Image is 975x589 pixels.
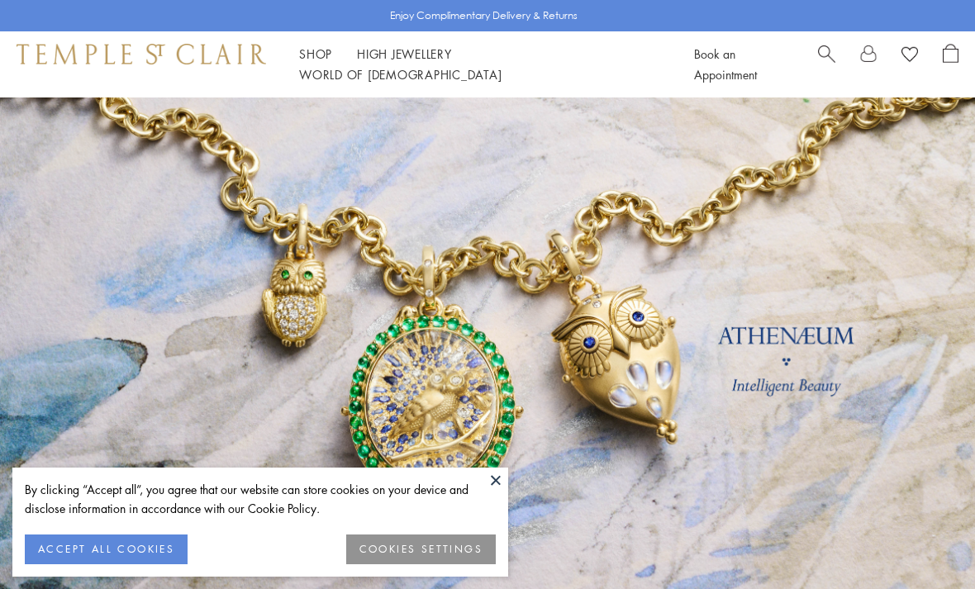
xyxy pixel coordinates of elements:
a: Search [818,44,835,85]
a: Book an Appointment [694,45,757,83]
nav: Main navigation [299,44,657,85]
a: ShopShop [299,45,332,62]
p: Enjoy Complimentary Delivery & Returns [390,7,578,24]
a: High JewelleryHigh Jewellery [357,45,452,62]
a: Open Shopping Bag [943,44,958,85]
div: By clicking “Accept all”, you agree that our website can store cookies on your device and disclos... [25,480,496,518]
button: COOKIES SETTINGS [346,534,496,564]
img: Temple St. Clair [17,44,266,64]
a: View Wishlist [901,44,918,69]
button: ACCEPT ALL COOKIES [25,534,188,564]
a: World of [DEMOGRAPHIC_DATA]World of [DEMOGRAPHIC_DATA] [299,66,502,83]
